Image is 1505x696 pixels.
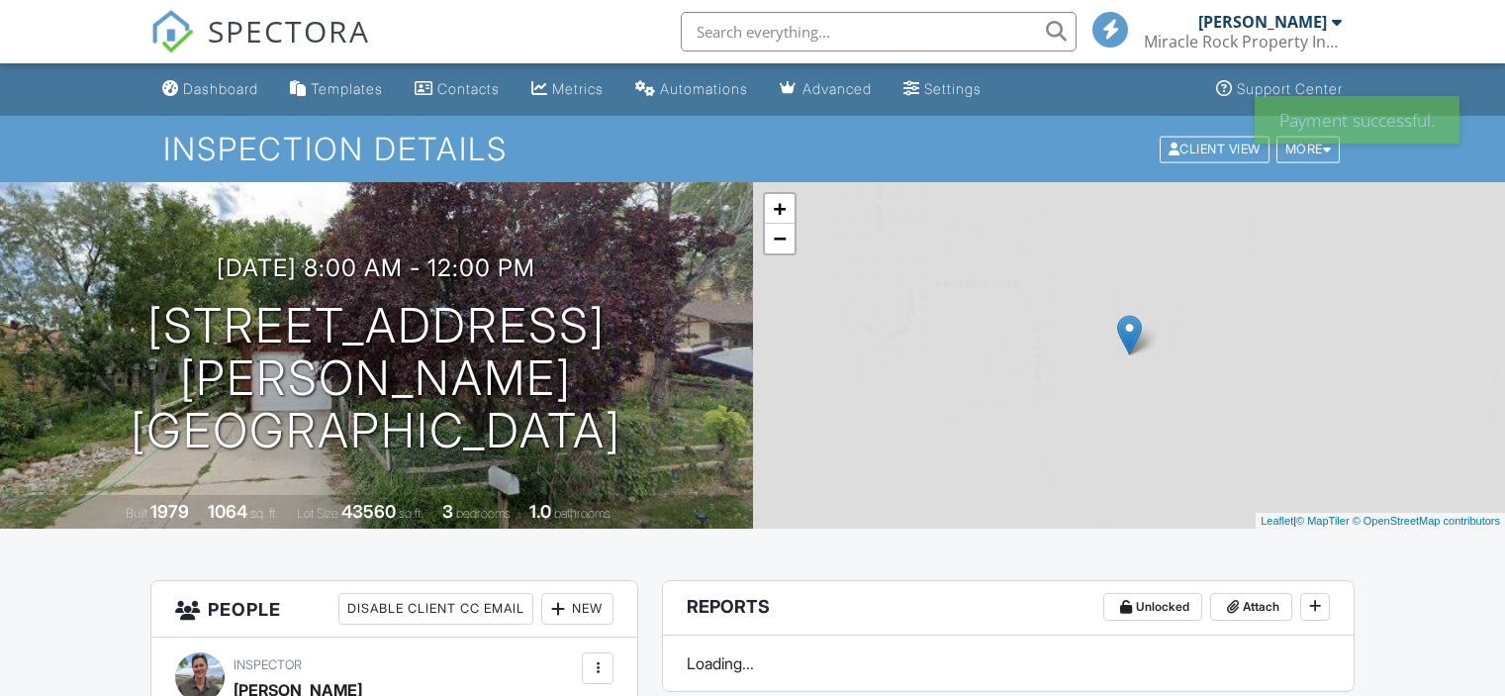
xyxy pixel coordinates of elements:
span: sq.ft. [399,506,423,521]
a: Leaflet [1261,515,1293,527]
div: Dashboard [183,80,258,97]
h3: [DATE] 8:00 am - 12:00 pm [217,254,535,281]
div: Metrics [552,80,604,97]
span: bedrooms [456,506,511,521]
div: 1979 [150,501,189,522]
h1: [STREET_ADDRESS][PERSON_NAME] [GEOGRAPHIC_DATA] [32,300,721,456]
div: 3 [442,501,453,522]
a: Client View [1158,141,1274,155]
div: 1064 [208,501,247,522]
div: Support Center [1237,80,1343,97]
a: Zoom in [765,194,795,224]
input: Search everything... [681,12,1077,51]
div: Settings [924,80,982,97]
a: Support Center [1208,71,1351,108]
a: Templates [282,71,391,108]
div: Contacts [437,80,500,97]
a: Zoom out [765,224,795,253]
span: bathrooms [554,506,611,521]
div: Disable Client CC Email [338,593,533,625]
div: 1.0 [529,501,551,522]
a: © MapTiler [1296,515,1350,527]
img: The Best Home Inspection Software - Spectora [150,10,194,53]
div: Automations [660,80,748,97]
a: Advanced [772,71,880,108]
span: Lot Size [297,506,338,521]
a: © OpenStreetMap contributors [1353,515,1500,527]
span: Built [126,506,147,521]
div: Advanced [802,80,872,97]
h1: Inspection Details [163,132,1342,166]
a: SPECTORA [150,27,370,68]
a: Metrics [523,71,611,108]
a: Automations (Basic) [627,71,756,108]
div: Client View [1160,136,1270,162]
div: More [1276,136,1341,162]
span: sq. ft. [250,506,278,521]
div: New [541,593,613,625]
a: Dashboard [154,71,266,108]
div: Templates [311,80,383,97]
span: Inspector [234,657,302,672]
div: Miracle Rock Property Inspections, LLC [1144,32,1342,51]
a: Settings [895,71,989,108]
a: Contacts [407,71,508,108]
span: SPECTORA [208,10,370,51]
div: | [1256,513,1505,530]
div: Payment successful. [1255,96,1459,144]
div: [PERSON_NAME] [1198,12,1327,32]
h3: People [151,581,637,638]
div: 43560 [341,501,396,522]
